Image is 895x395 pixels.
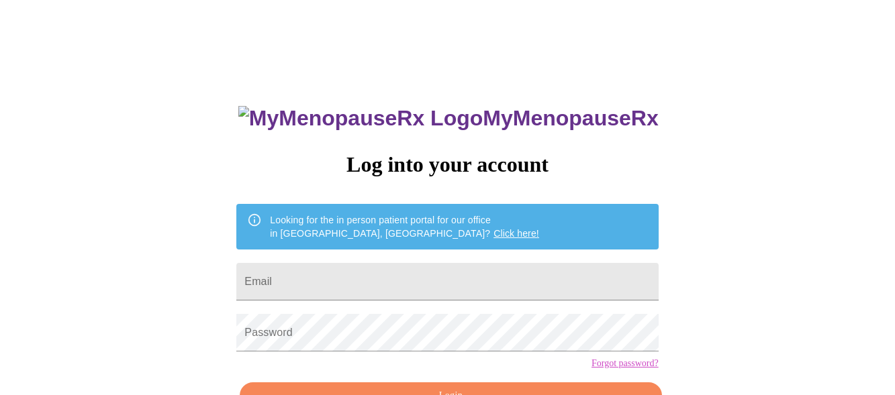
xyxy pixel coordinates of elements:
[592,358,659,369] a: Forgot password?
[236,152,658,177] h3: Log into your account
[238,106,659,131] h3: MyMenopauseRx
[238,106,483,131] img: MyMenopauseRx Logo
[270,208,539,245] div: Looking for the in person patient portal for our office in [GEOGRAPHIC_DATA], [GEOGRAPHIC_DATA]?
[493,228,539,239] a: Click here!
